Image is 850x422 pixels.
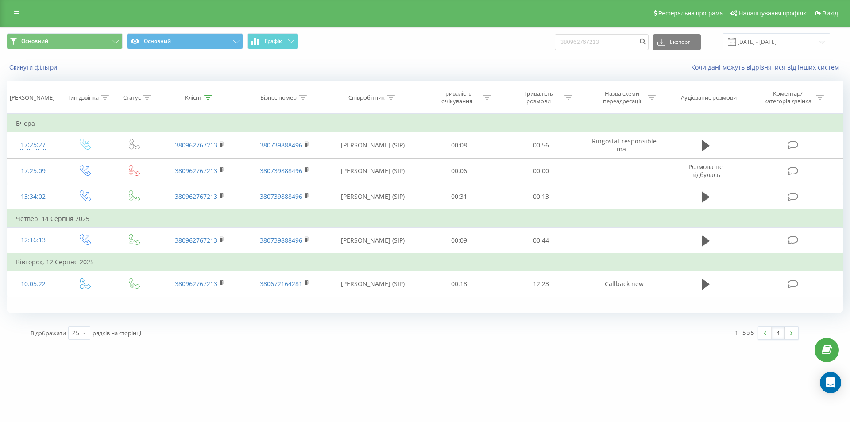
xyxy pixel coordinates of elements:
[247,33,298,49] button: Графік
[175,236,217,244] a: 380962767213
[16,188,50,205] div: 13:34:02
[433,90,481,105] div: Тривалість очікування
[515,90,562,105] div: Тривалість розмови
[21,38,48,45] span: Основний
[93,329,141,337] span: рядків на сторінці
[72,329,79,337] div: 25
[175,141,217,149] a: 380962767213
[688,163,723,179] span: Розмова не відбулась
[67,94,99,101] div: Тип дзвінка
[260,141,302,149] a: 380739888496
[762,90,814,105] div: Коментар/категорія дзвінка
[592,137,657,153] span: Ringostat responsible ma...
[653,34,701,50] button: Експорт
[418,228,500,254] td: 00:09
[7,63,62,71] button: Скинути фільтри
[16,275,50,293] div: 10:05:22
[175,192,217,201] a: 380962767213
[500,132,581,158] td: 00:56
[582,271,667,297] td: Callback new
[185,94,202,101] div: Клієнт
[500,271,581,297] td: 12:23
[31,329,66,337] span: Відображати
[555,34,649,50] input: Пошук за номером
[16,136,50,154] div: 17:25:27
[7,33,123,49] button: Основний
[175,166,217,175] a: 380962767213
[681,94,737,101] div: Аудіозапис розмови
[691,63,843,71] a: Коли дані можуть відрізнятися вiд інших систем
[327,158,418,184] td: [PERSON_NAME] (SIP)
[327,271,418,297] td: [PERSON_NAME] (SIP)
[7,115,843,132] td: Вчора
[260,94,297,101] div: Бізнес номер
[7,210,843,228] td: Четвер, 14 Серпня 2025
[418,158,500,184] td: 00:06
[123,94,141,101] div: Статус
[418,184,500,210] td: 00:31
[260,279,302,288] a: 380672164281
[16,163,50,180] div: 17:25:09
[16,232,50,249] div: 12:16:13
[260,192,302,201] a: 380739888496
[500,158,581,184] td: 00:00
[260,166,302,175] a: 380739888496
[10,94,54,101] div: [PERSON_NAME]
[418,271,500,297] td: 00:18
[127,33,243,49] button: Основний
[658,10,723,17] span: Реферальна програма
[327,228,418,254] td: [PERSON_NAME] (SIP)
[175,279,217,288] a: 380962767213
[265,38,282,44] span: Графік
[500,228,581,254] td: 00:44
[327,184,418,210] td: [PERSON_NAME] (SIP)
[735,328,754,337] div: 1 - 5 з 5
[738,10,807,17] span: Налаштування профілю
[820,372,841,393] div: Open Intercom Messenger
[327,132,418,158] td: [PERSON_NAME] (SIP)
[598,90,645,105] div: Назва схеми переадресації
[500,184,581,210] td: 00:13
[7,253,843,271] td: Вівторок, 12 Серпня 2025
[418,132,500,158] td: 00:08
[772,327,785,339] a: 1
[348,94,385,101] div: Співробітник
[260,236,302,244] a: 380739888496
[823,10,838,17] span: Вихід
